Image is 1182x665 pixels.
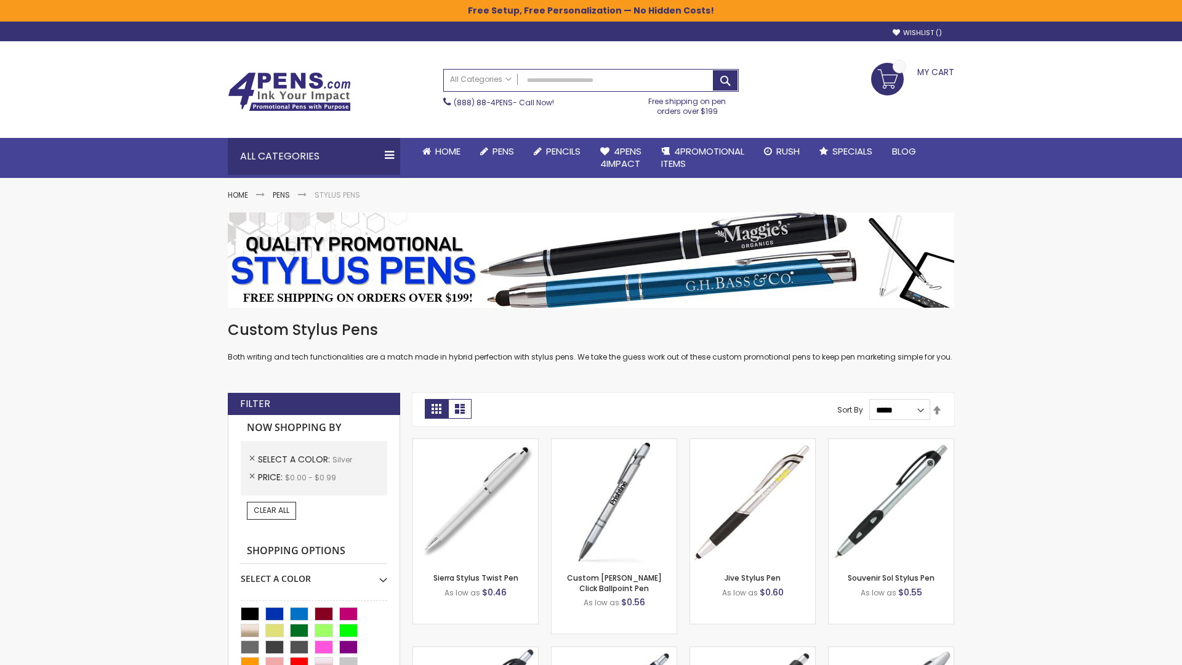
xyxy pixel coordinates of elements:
[690,647,815,657] a: Souvenir® Emblem Stylus Pen-Silver
[552,439,677,564] img: Custom Alex II Click Ballpoint Pen-Silver
[454,97,554,108] span: - Call Now!
[546,145,581,158] span: Pencils
[552,647,677,657] a: Epiphany Stylus Pens-Silver
[228,212,954,308] img: Stylus Pens
[241,564,387,585] div: Select A Color
[725,573,781,583] a: Jive Stylus Pen
[315,190,360,200] strong: Stylus Pens
[848,573,935,583] a: Souvenir Sol Stylus Pen
[435,145,460,158] span: Home
[258,453,332,465] span: Select A Color
[567,573,662,593] a: Custom [PERSON_NAME] Click Ballpoint Pen
[492,145,514,158] span: Pens
[590,138,651,178] a: 4Pens4impact
[810,138,882,165] a: Specials
[228,72,351,111] img: 4Pens Custom Pens and Promotional Products
[454,97,513,108] a: (888) 88-4PENS
[241,415,387,441] strong: Now Shopping by
[433,573,518,583] a: Sierra Stylus Twist Pen
[425,399,448,419] strong: Grid
[444,587,480,598] span: As low as
[332,454,352,465] span: Silver
[240,397,270,411] strong: Filter
[893,28,942,38] a: Wishlist
[661,145,744,170] span: 4PROMOTIONAL ITEMS
[829,438,954,449] a: Souvenir Sol Stylus Pen-Silver
[832,145,872,158] span: Specials
[524,138,590,165] a: Pencils
[754,138,810,165] a: Rush
[722,587,758,598] span: As low as
[254,505,289,515] span: Clear All
[690,438,815,449] a: Jive Stylus Pen-Silver
[273,190,290,200] a: Pens
[600,145,641,170] span: 4Pens 4impact
[829,439,954,564] img: Souvenir Sol Stylus Pen-Silver
[861,587,896,598] span: As low as
[413,438,538,449] a: Stypen-35-Silver
[412,138,470,165] a: Home
[413,439,538,564] img: Stypen-35-Silver
[651,138,754,178] a: 4PROMOTIONALITEMS
[228,190,248,200] a: Home
[636,92,739,116] div: Free shipping on pen orders over $199
[892,145,916,158] span: Blog
[482,586,507,598] span: $0.46
[247,502,296,519] a: Clear All
[882,138,926,165] a: Blog
[413,647,538,657] a: React Stylus Grip Pen-Silver
[228,138,400,175] div: All Categories
[760,586,784,598] span: $0.60
[829,647,954,657] a: Twist Highlighter-Pen Stylus Combo-Silver
[450,75,512,84] span: All Categories
[258,471,285,483] span: Price
[776,145,800,158] span: Rush
[285,472,336,483] span: $0.00 - $0.99
[898,586,922,598] span: $0.55
[552,438,677,449] a: Custom Alex II Click Ballpoint Pen-Silver
[228,320,954,340] h1: Custom Stylus Pens
[470,138,524,165] a: Pens
[837,405,863,415] label: Sort By
[444,70,518,90] a: All Categories
[690,439,815,564] img: Jive Stylus Pen-Silver
[584,597,619,608] span: As low as
[241,538,387,565] strong: Shopping Options
[228,320,954,363] div: Both writing and tech functionalities are a match made in hybrid perfection with stylus pens. We ...
[621,596,645,608] span: $0.56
